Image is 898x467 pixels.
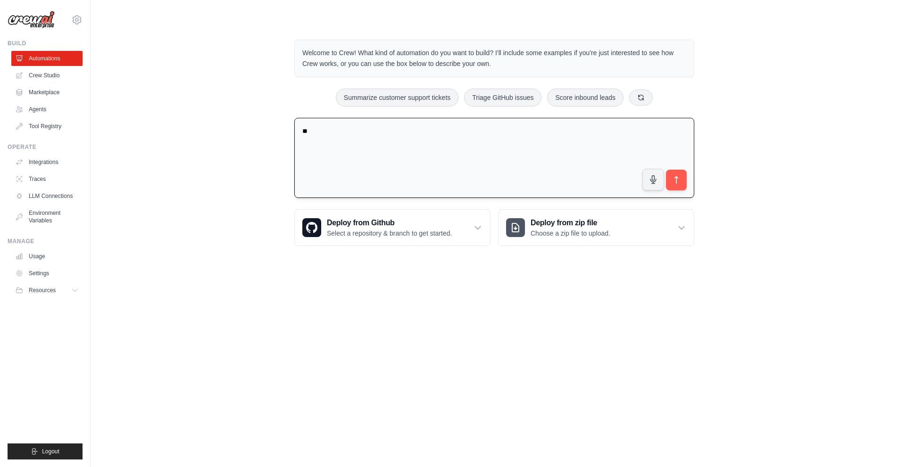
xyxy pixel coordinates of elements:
a: Environment Variables [11,205,83,228]
div: Build [8,40,83,47]
button: Score inbound leads [547,89,624,107]
h3: Deploy from Github [327,217,452,229]
button: Triage GitHub issues [464,89,541,107]
div: Operate [8,143,83,151]
span: Logout [42,448,59,455]
button: Resources [11,283,83,298]
h3: Deploy from zip file [531,217,610,229]
a: Automations [11,51,83,66]
div: Manage [8,238,83,245]
a: Integrations [11,155,83,170]
p: Select a repository & branch to get started. [327,229,452,238]
a: Agents [11,102,83,117]
p: Choose a zip file to upload. [531,229,610,238]
div: Widget de chat [851,422,898,467]
a: Crew Studio [11,68,83,83]
button: Summarize customer support tickets [336,89,458,107]
a: LLM Connections [11,188,83,204]
p: Welcome to Crew! What kind of automation do you want to build? I'll include some examples if you'... [302,48,686,69]
a: Settings [11,266,83,281]
a: Marketplace [11,85,83,100]
iframe: Chat Widget [851,422,898,467]
a: Traces [11,172,83,187]
button: Logout [8,443,83,459]
span: Resources [29,287,56,294]
img: Logo [8,11,55,29]
a: Tool Registry [11,119,83,134]
a: Usage [11,249,83,264]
